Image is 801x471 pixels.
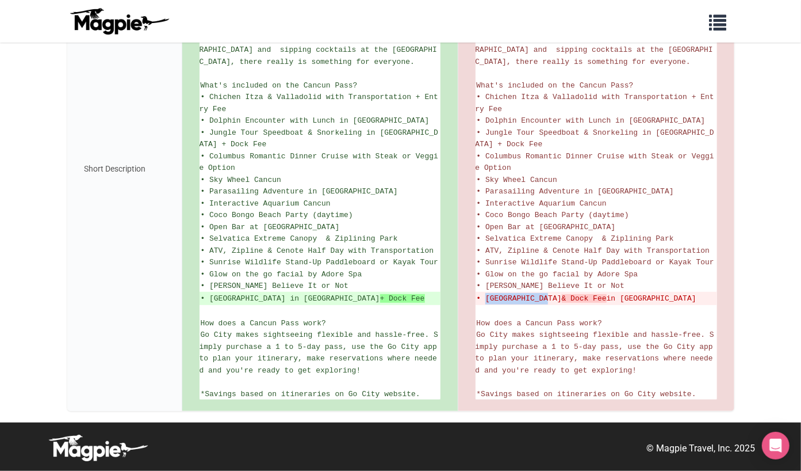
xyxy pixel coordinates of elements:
span: Go City makes sightseeing flexible and hassle-free. Simply purchase a 1 to 5-day pass, use the Go... [200,331,442,375]
p: © Magpie Travel, Inc. 2025 [646,441,755,456]
span: • Sky Wheel Cancun [201,176,281,184]
span: Go City makes sightseeing flexible and hassle-free. Simply purchase a 1 to 5-day pass, use the Go... [476,331,718,375]
span: • Chichen Itza & Valladolid with Transportation + Entry Fee [200,93,438,113]
span: *Savings based on itineraries on Go City website. [477,390,696,398]
span: • Interactive Aquarium Cancun [477,199,607,208]
span: • Open Bar at [GEOGRAPHIC_DATA] [201,223,340,231]
img: logo-ab69f6fb50320c5b225c76a69d11143b.png [67,7,171,35]
span: What's included on the Cancun Pass? [201,81,358,90]
span: • Glow on the go facial by Adore Spa [201,270,362,279]
span: • Dolphin Encounter with Lunch in [GEOGRAPHIC_DATA] [477,116,706,125]
span: • Sunrise Wildlife Stand-Up Paddleboard or Kayak Tour [477,258,714,267]
strong: & Dock Fee [562,294,607,303]
span: • ATV, Zipline & Cenote Half Day with Transportation [477,246,710,255]
span: • Chichen Itza & Valladolid with Transportation + Entry Fee [476,93,714,113]
ins: • [GEOGRAPHIC_DATA] in [GEOGRAPHIC_DATA] [201,293,439,305]
span: • Interactive Aquarium Cancun [201,199,331,208]
div: Open Intercom Messenger [762,432,789,459]
span: • [PERSON_NAME] Believe It or Not [201,282,348,290]
span: • Selvatica Extreme Canopy & Ziplining Park [201,234,398,243]
span: • Jungle Tour Speedboat & Snorkeling in [GEOGRAPHIC_DATA] + Dock Fee [476,128,714,149]
span: How does a Cancun Pass work? [201,319,326,328]
span: • Coco Bongo Beach Party (daytime) [201,211,353,219]
del: • [GEOGRAPHIC_DATA] in [GEOGRAPHIC_DATA] [477,293,716,305]
span: What's included on the Cancun Pass? [477,81,634,90]
span: • Selvatica Extreme Canopy & Ziplining Park [477,234,674,243]
strong: + Dock Fee [380,294,425,303]
span: • Jungle Tour Speedboat & Snorkeling in [GEOGRAPHIC_DATA] + Dock Fee [200,128,438,149]
span: • Parasailing Adventure in [GEOGRAPHIC_DATA] [201,187,398,196]
span: • Dolphin Encounter with Lunch in [GEOGRAPHIC_DATA] [201,116,430,125]
span: • [PERSON_NAME] Believe It or Not [477,282,624,290]
span: • Sunrise Wildlife Stand-Up Paddleboard or Kayak Tour [201,258,438,267]
span: • Sky Wheel Cancun [477,176,557,184]
img: logo-white-d94fa1abed81b67a048b3d0f0ab5b955.png [46,434,150,462]
span: • Parasailing Adventure in [GEOGRAPHIC_DATA] [477,187,674,196]
span: • Glow on the go facial by Adore Spa [477,270,638,279]
span: • Coco Bongo Beach Party (daytime) [477,211,629,219]
span: • ATV, Zipline & Cenote Half Day with Transportation [201,246,434,255]
span: • Open Bar at [GEOGRAPHIC_DATA] [477,223,616,231]
span: • Columbus Romantic Dinner Cruise with Steak or Veggie Option [476,152,714,173]
span: *Savings based on itineraries on Go City website. [201,390,420,398]
span: How does a Cancun Pass work? [477,319,602,328]
span: • Columbus Romantic Dinner Cruise with Steak or Veggie Option [200,152,438,173]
